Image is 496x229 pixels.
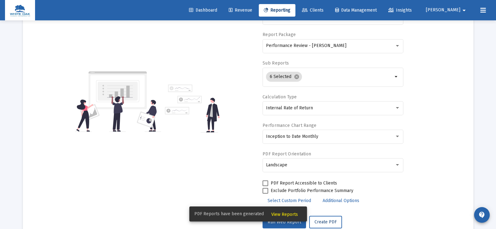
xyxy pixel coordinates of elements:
span: Create PDF [314,219,337,225]
span: Data Management [335,8,377,13]
label: Performance Chart Range [263,123,316,128]
span: Clients [302,8,324,13]
span: Inception to Date Monthly [266,134,318,139]
span: Revenue [229,8,252,13]
span: Landscape [266,162,287,168]
span: [PERSON_NAME] [426,8,460,13]
mat-icon: cancel [294,74,299,80]
button: View Reports [266,208,303,220]
button: [PERSON_NAME] [418,4,475,16]
button: Create PDF [309,216,342,228]
a: Revenue [224,4,257,17]
label: PDF Report Orientation [263,151,311,157]
a: Data Management [330,4,382,17]
span: PDF Report Accessible to Clients [271,180,337,187]
img: reporting [75,70,161,133]
label: Report Package [263,32,296,37]
a: Insights [383,4,417,17]
mat-icon: arrow_drop_down [460,4,468,17]
span: Select Custom Period [268,198,311,203]
span: Exclude Portfolio Performance Summary [271,187,353,195]
a: Dashboard [184,4,222,17]
mat-icon: contact_support [478,211,486,219]
mat-chip-list: Selection [266,70,393,83]
a: Clients [297,4,329,17]
label: Calculation Type [263,94,297,100]
span: View Reports [271,212,298,217]
span: Dashboard [189,8,217,13]
mat-icon: arrow_drop_down [393,73,400,81]
span: Additional Options [323,198,359,203]
mat-chip: 6 Selected [266,72,302,82]
span: Reporting [264,8,290,13]
span: PDF Reports have been generated [194,211,264,217]
span: Internal Rate of Return [266,105,313,111]
img: reporting-alt [165,85,220,133]
label: Sub Reports [263,60,289,66]
span: Insights [388,8,412,13]
img: Dashboard [10,4,30,17]
a: Reporting [259,4,295,17]
span: Performance Review - [PERSON_NAME] [266,43,346,48]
